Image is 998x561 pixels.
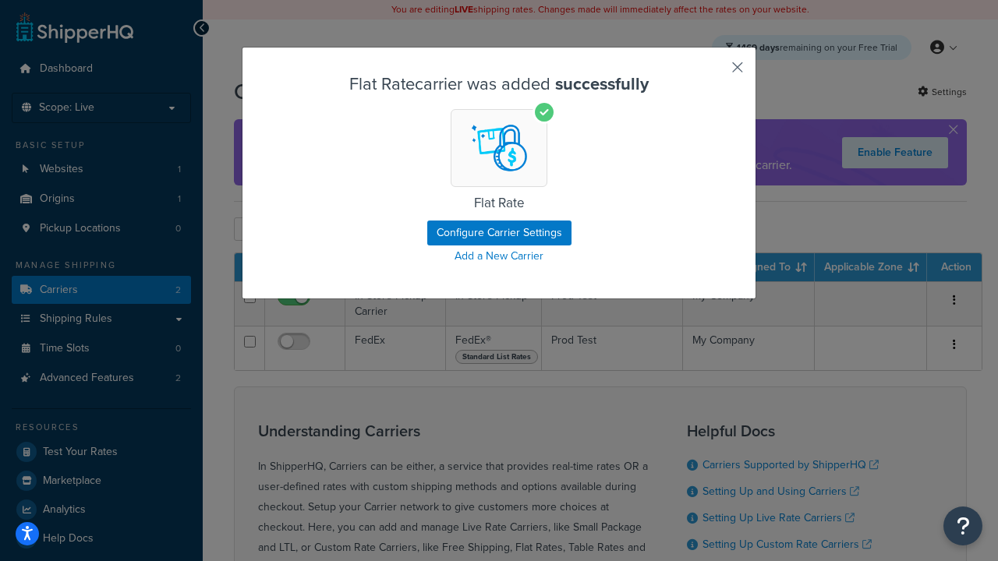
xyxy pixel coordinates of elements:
img: Flat Rate [463,112,535,184]
button: Configure Carrier Settings [427,221,572,245]
button: Open Resource Center [943,506,982,545]
a: Add a New Carrier [281,245,717,267]
strong: successfully [555,71,649,97]
h5: Flat Rate [291,196,707,211]
h3: Flat Rate carrier was added [281,75,717,93]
